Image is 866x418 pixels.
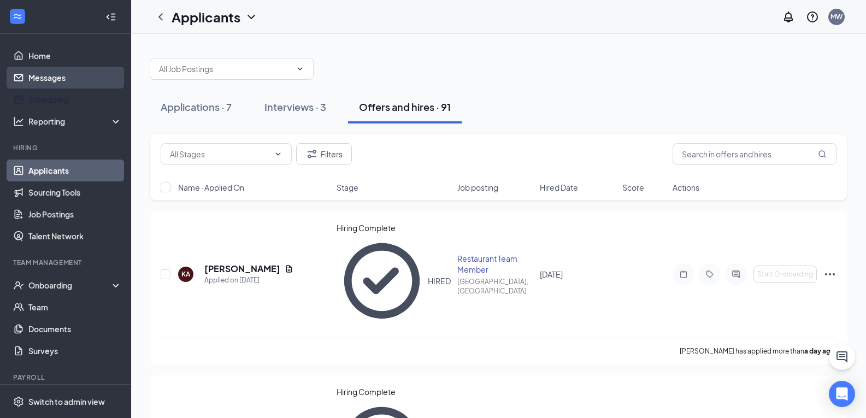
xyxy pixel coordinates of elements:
a: Job Postings [28,203,122,225]
svg: Document [285,264,293,273]
input: Search in offers and hires [673,143,836,165]
a: Sourcing Tools [28,181,122,203]
a: Applicants [28,160,122,181]
svg: MagnifyingGlass [818,150,827,158]
svg: Filter [305,148,319,161]
svg: Notifications [782,10,795,23]
h1: Applicants [172,8,240,26]
input: All Stages [170,148,269,160]
span: Job posting [457,182,498,193]
b: a day ago [804,347,835,355]
svg: Collapse [105,11,116,22]
span: Stage [337,182,358,193]
button: Start Onboarding [753,266,817,283]
svg: ChevronDown [296,64,304,73]
div: Hiring Complete [337,386,451,397]
svg: Settings [13,396,24,407]
div: Hiring [13,143,120,152]
a: Messages [28,67,122,89]
div: MW [830,12,843,21]
p: [PERSON_NAME] has applied more than . [680,346,836,356]
span: Score [622,182,644,193]
svg: ChatActive [835,350,849,363]
button: ChatActive [829,344,855,370]
a: Scheduling [28,89,122,110]
div: Onboarding [28,280,113,291]
button: Filter Filters [296,143,352,165]
svg: Note [677,270,690,279]
a: Documents [28,318,122,340]
a: Surveys [28,340,122,362]
span: Name · Applied On [178,182,244,193]
svg: ActiveChat [729,270,743,279]
div: Switch to admin view [28,396,105,407]
svg: ChevronDown [245,10,258,23]
div: Interviews · 3 [264,100,326,114]
svg: Analysis [13,116,24,127]
svg: ChevronDown [274,150,282,158]
div: [GEOGRAPHIC_DATA], [GEOGRAPHIC_DATA] [457,277,533,296]
div: Restaurant Team Member [457,253,533,275]
svg: Tag [703,270,716,279]
input: All Job Postings [159,63,291,75]
div: Team Management [13,258,120,267]
span: Actions [673,182,699,193]
div: Reporting [28,116,122,127]
a: Home [28,45,122,67]
div: Hiring Complete [337,222,451,233]
a: Team [28,296,122,318]
span: Hired Date [540,182,578,193]
div: Applications · 7 [161,100,232,114]
div: Applied on [DATE] [204,275,293,286]
div: Offers and hires · 91 [359,100,451,114]
svg: WorkstreamLogo [12,11,23,22]
div: Payroll [13,373,120,382]
span: Start Onboarding [757,270,813,278]
svg: ChevronLeft [154,10,167,23]
a: Talent Network [28,225,122,247]
span: [DATE] [540,269,563,279]
div: Open Intercom Messenger [829,381,855,407]
svg: UserCheck [13,280,24,291]
div: HIRED [428,275,451,286]
svg: QuestionInfo [806,10,819,23]
svg: CheckmarkCircle [337,236,427,326]
svg: Ellipses [823,268,836,281]
h5: [PERSON_NAME] [204,263,280,275]
div: KA [181,269,190,279]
